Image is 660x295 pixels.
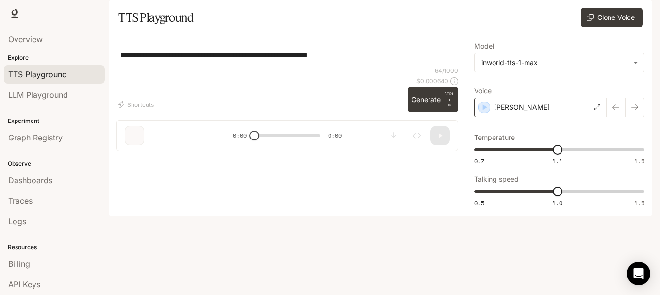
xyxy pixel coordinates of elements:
div: Open Intercom Messenger [627,262,650,285]
h1: TTS Playground [118,8,194,27]
p: Voice [474,87,492,94]
p: Model [474,43,494,50]
p: 64 / 1000 [435,67,458,75]
span: 1.5 [634,157,644,165]
span: 1.0 [552,199,562,207]
p: Temperature [474,134,515,141]
div: inworld-tts-1-max [481,58,628,68]
button: Clone Voice [581,8,643,27]
p: $ 0.000640 [416,77,448,85]
span: 1.5 [634,199,644,207]
p: [PERSON_NAME] [494,103,550,112]
p: CTRL + [445,91,454,103]
button: GenerateCTRL +⏎ [408,87,458,112]
p: ⏎ [445,91,454,108]
span: 0.7 [474,157,484,165]
p: Talking speed [474,176,519,183]
div: inworld-tts-1-max [475,53,644,72]
span: 0.5 [474,199,484,207]
span: 1.1 [552,157,562,165]
button: Shortcuts [116,97,158,112]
